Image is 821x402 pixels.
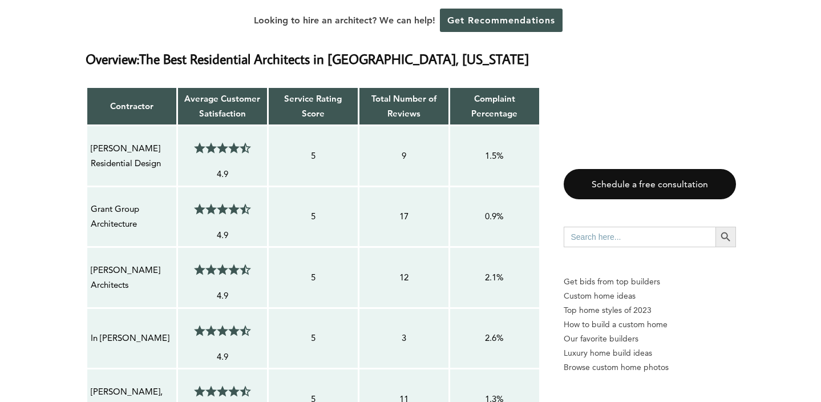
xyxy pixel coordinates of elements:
a: How to build a custom home [564,317,736,332]
strong: Complaint Percentage [471,93,517,119]
a: Our favorite builders [564,332,736,346]
a: Schedule a free consultation [564,169,736,199]
input: Search here... [564,227,715,247]
svg: Search [719,231,732,243]
iframe: Drift Widget Chat Controller [764,345,807,388]
a: Browse custom home photos [564,360,736,375]
a: Luxury home build ideas [564,346,736,360]
p: [PERSON_NAME] Residential Design [91,141,173,171]
p: Grant Group Architecture [91,202,173,232]
p: 4.9 [181,349,264,364]
h3: Overview: [86,35,541,69]
p: 5 [272,209,354,224]
p: 9 [363,148,445,163]
p: 5 [272,148,354,163]
p: 4.9 [181,288,264,303]
strong: Average Customer Satisfaction [184,93,260,119]
p: 3 [363,331,445,345]
p: [PERSON_NAME] Architects [91,263,173,293]
p: 5 [272,331,354,345]
strong: The Best Residential Architects in [GEOGRAPHIC_DATA], [US_STATE] [139,50,529,67]
a: Custom home ideas [564,289,736,303]
p: 2.6% [454,331,536,345]
a: Get Recommendations [440,9,563,32]
p: In [PERSON_NAME] [91,331,173,345]
strong: Contractor [110,100,153,111]
p: 5 [272,270,354,285]
strong: Service Rating Score [284,93,342,119]
p: 12 [363,270,445,285]
p: 4.9 [181,228,264,243]
p: 17 [363,209,445,224]
p: 2.1% [454,270,536,285]
p: 4.9 [181,167,264,182]
p: 0.9% [454,209,536,224]
a: Top home styles of 2023 [564,303,736,317]
strong: Total Number of Reviews [371,93,436,119]
p: Get bids from top builders [564,275,736,289]
p: 1.5% [454,148,536,163]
